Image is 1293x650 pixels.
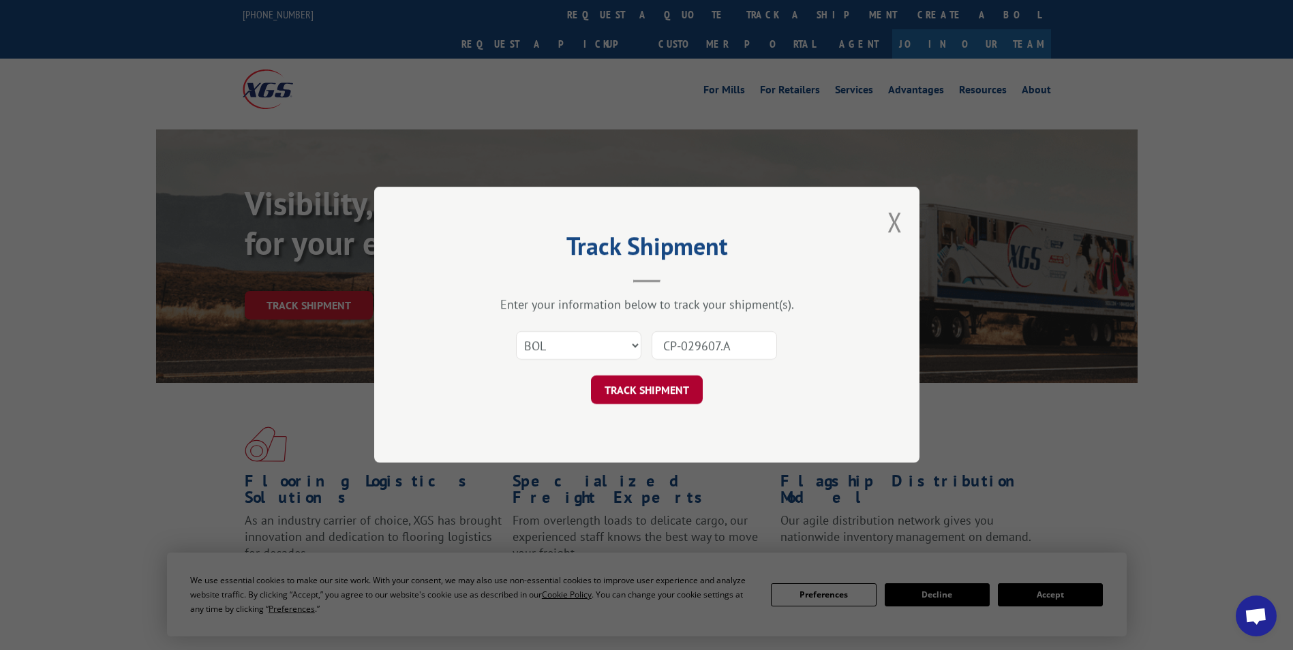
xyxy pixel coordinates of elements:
div: Open chat [1236,595,1277,636]
button: Close modal [887,204,902,240]
div: Enter your information below to track your shipment(s). [442,297,851,313]
h2: Track Shipment [442,236,851,262]
input: Number(s) [652,332,777,360]
button: TRACK SHIPMENT [591,376,703,405]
